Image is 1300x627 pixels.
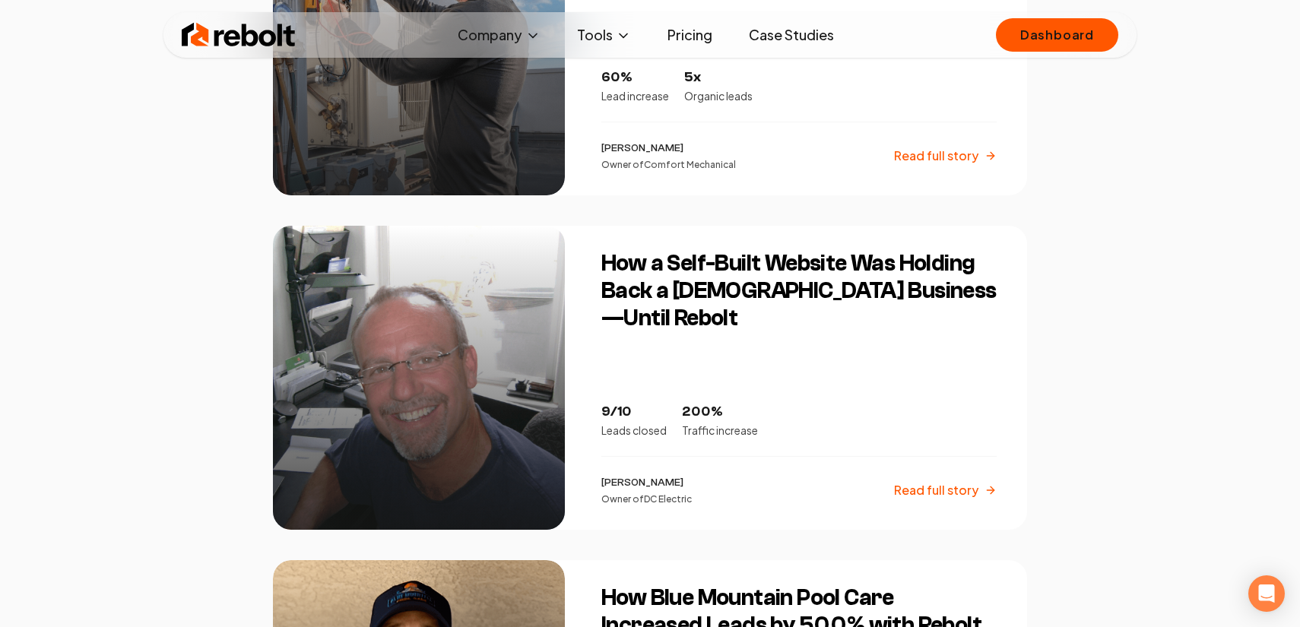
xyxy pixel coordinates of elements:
p: Owner of DC Electric [601,493,692,505]
p: Owner of Comfort Mechanical [601,159,736,171]
p: Traffic increase [682,423,758,438]
a: Dashboard [996,18,1118,52]
button: Tools [565,20,643,50]
a: How a Self-Built Website Was Holding Back a 22-Year-Old Business—Until Rebolt How a Self-Built We... [273,226,1027,530]
p: Lead increase [601,88,669,103]
h3: How a Self-Built Website Was Holding Back a [DEMOGRAPHIC_DATA] Business—Until Rebolt [601,250,997,332]
p: Organic leads [684,88,753,103]
p: Read full story [894,147,978,165]
img: Rebolt Logo [182,20,296,50]
p: 5x [684,67,753,88]
p: Read full story [894,481,978,499]
div: Open Intercom Messenger [1248,575,1285,612]
button: Company [445,20,553,50]
p: 60% [601,67,669,88]
a: Pricing [655,20,725,50]
p: 200% [682,401,758,423]
p: 9/10 [601,401,667,423]
a: Case Studies [737,20,846,50]
p: [PERSON_NAME] [601,475,692,490]
p: Leads closed [601,423,667,438]
p: [PERSON_NAME] [601,141,736,156]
